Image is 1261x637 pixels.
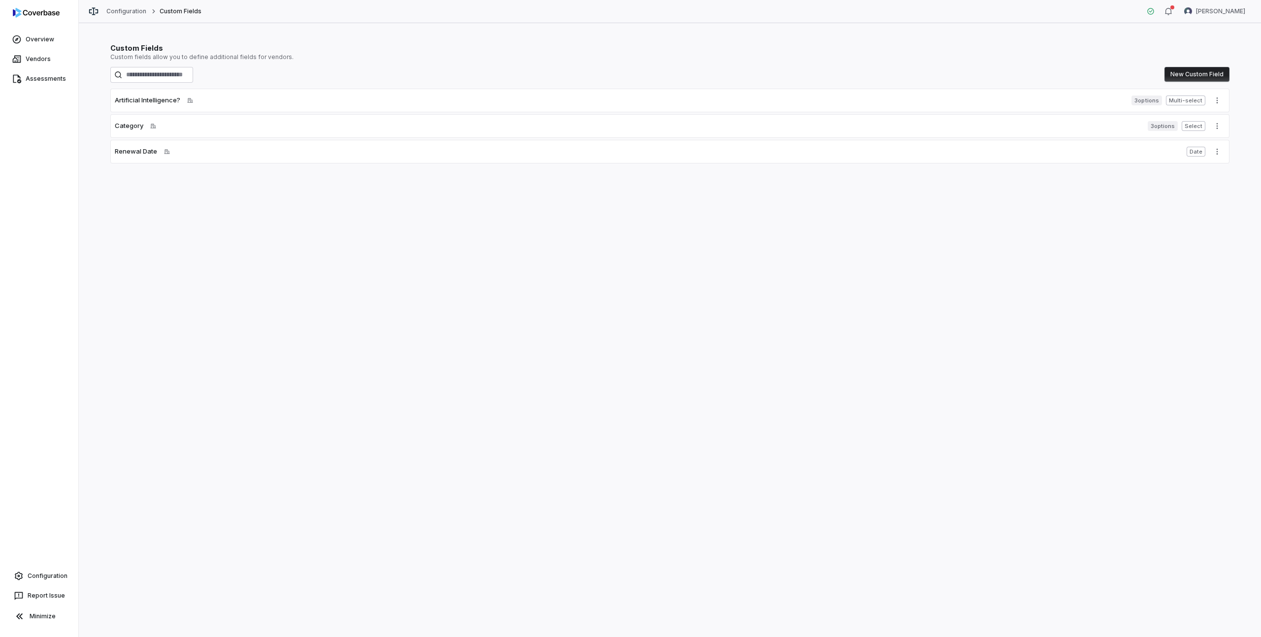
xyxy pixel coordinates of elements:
a: Assessments [2,70,76,88]
span: Select [1182,121,1205,131]
span: Multi-select [1166,96,1205,105]
a: Configuration [4,567,74,585]
a: Overview [2,31,76,48]
button: Minimize [4,606,74,626]
span: Date [1187,147,1205,157]
span: [PERSON_NAME] [1196,7,1245,15]
span: Custom Fields [160,7,202,15]
img: logo-D7KZi-bG.svg [13,8,60,18]
span: Renewal Date [115,147,157,157]
p: Custom fields allow you to define additional fields for vendors. [110,53,1229,61]
a: Configuration [106,7,147,15]
span: Category [115,121,143,131]
button: More actions [1209,93,1225,108]
button: More actions [1209,144,1225,159]
span: 3 options [1131,96,1161,105]
img: Mike Lewis avatar [1184,7,1192,15]
button: Mike Lewis avatar[PERSON_NAME] [1178,4,1251,19]
span: 3 options [1148,121,1178,131]
a: Vendors [2,50,76,68]
button: Report Issue [4,587,74,605]
button: More actions [1209,119,1225,133]
h1: Custom Fields [110,43,1229,53]
span: Artificial Intelligence? [115,96,180,105]
button: New Custom Field [1164,67,1229,82]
